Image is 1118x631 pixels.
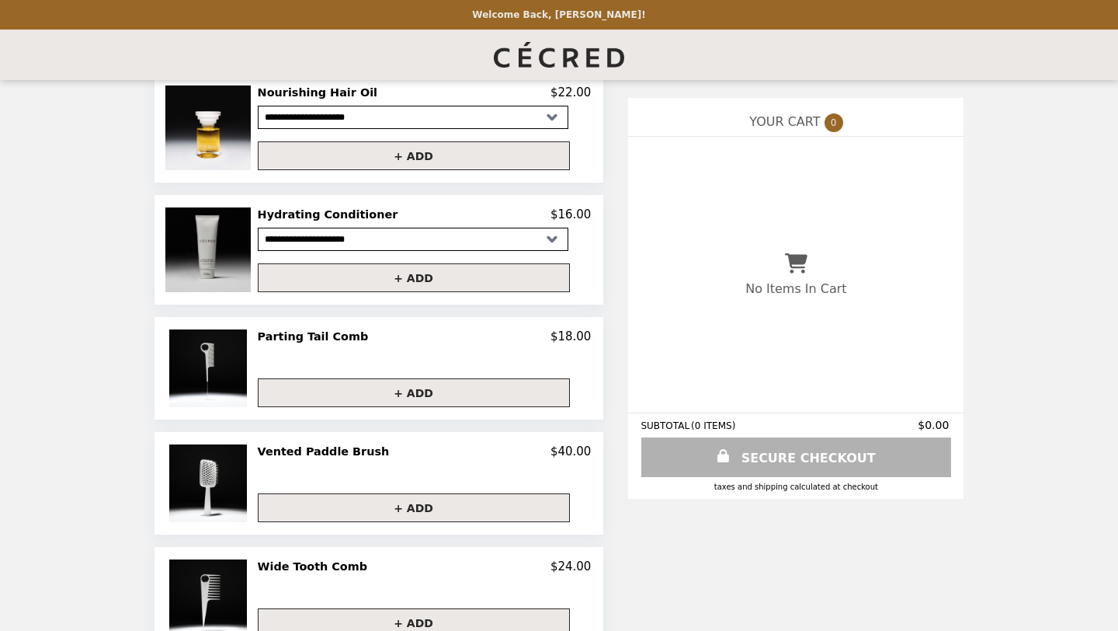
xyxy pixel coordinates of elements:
img: Hydrating Conditioner [165,207,254,292]
p: $16.00 [550,207,592,221]
button: + ADD [258,263,570,292]
img: Brand Logo [494,39,624,71]
button: + ADD [258,493,570,522]
span: ( 0 ITEMS ) [691,420,735,431]
p: $18.00 [550,329,592,343]
button: + ADD [258,141,570,170]
h2: Wide Tooth Comb [258,560,373,573]
h2: Hydrating Conditioner [258,207,404,221]
img: Parting Tail Comb [169,329,251,407]
p: $24.00 [550,560,592,573]
img: Vented Paddle Brush [169,444,251,522]
span: 0 [825,113,843,132]
img: Nourishing Hair Oil [165,85,254,170]
select: Select a product variant [258,106,568,129]
button: + ADD [258,378,570,407]
p: $40.00 [550,444,592,458]
span: $0.00 [918,419,951,431]
span: SUBTOTAL [641,420,691,431]
p: Welcome Back, [PERSON_NAME]! [472,9,645,20]
span: YOUR CART [749,114,820,129]
p: No Items In Cart [745,281,846,296]
h2: Vented Paddle Brush [258,444,396,458]
h2: Parting Tail Comb [258,329,375,343]
select: Select a product variant [258,228,568,251]
div: Taxes and Shipping calculated at checkout [641,483,951,491]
